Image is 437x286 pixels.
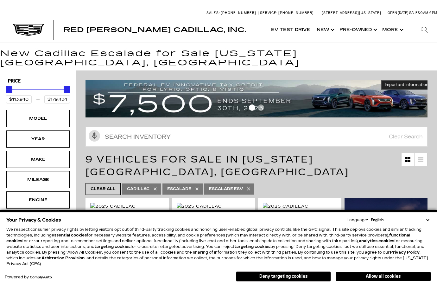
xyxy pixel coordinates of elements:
[6,151,70,168] div: MakeMake
[89,130,100,142] svg: Click to toggle on voice search
[41,256,85,260] strong: Arbitration Provision
[167,185,191,193] span: Escalade
[63,27,246,33] a: Red [PERSON_NAME] Cadillac, Inc.
[22,136,54,143] div: Year
[206,11,258,15] a: Sales: [PHONE_NUMBER]
[258,11,315,15] a: Service: [PHONE_NUMBER]
[91,185,116,193] span: Clear All
[313,17,336,43] a: New
[409,11,421,15] span: Sales:
[90,203,164,217] img: 2025 Cadillac Escalade Sport
[6,84,70,103] div: Price
[6,227,431,267] p: We respect consumer privacy rights by letting visitors opt out of third-party tracking cookies an...
[5,275,52,279] div: Powered by
[221,11,256,15] span: [PHONE_NUMBER]
[85,127,427,147] input: Search Inventory
[385,82,428,87] span: Important Information
[336,272,431,281] button: Allow all cookies
[359,239,394,243] strong: analytics cookies
[85,154,349,178] span: 9 Vehicles for Sale in [US_STATE][GEOGRAPHIC_DATA], [GEOGRAPHIC_DATA]
[52,233,87,237] strong: essential cookies
[206,11,220,15] span: Sales:
[22,176,54,183] div: Mileage
[6,95,32,103] input: Minimum
[258,104,264,111] span: Go to slide 2
[6,171,70,188] div: MileageMileage
[209,185,243,193] span: Escalade ESV
[249,104,255,111] span: Go to slide 1
[336,17,379,43] a: Pre-Owned
[44,95,70,103] input: Maximum
[322,11,381,15] a: [STREET_ADDRESS][US_STATE]
[268,17,313,43] a: EV Test Drive
[421,11,437,15] span: 9 AM-6 PM
[234,244,270,249] strong: targeting cookies
[127,185,149,193] span: Cadillac
[6,110,70,127] div: ModelModel
[6,191,70,209] div: EngineEngine
[22,156,54,163] div: Make
[381,80,432,90] button: Important Information
[6,86,12,93] div: Minimum Price
[260,11,277,15] span: Service:
[388,11,408,15] span: Open [DATE]
[22,196,54,203] div: Engine
[85,80,432,117] img: vrp-tax-ending-august-version
[64,86,70,93] div: Maximum Price
[263,203,337,217] img: 2025 Cadillac Escalade Sport
[8,78,68,84] h5: Price
[379,17,405,43] button: More
[30,276,52,279] a: ComplyAuto
[6,130,70,148] div: YearYear
[369,217,431,223] select: Language Select
[278,11,314,15] span: [PHONE_NUMBER]
[177,203,250,224] img: 2025 Cadillac Escalade Premium Luxury
[346,218,368,222] div: Language:
[63,26,246,34] span: Red [PERSON_NAME] Cadillac, Inc.
[6,216,61,224] span: Your Privacy & Cookies
[13,24,44,36] img: Cadillac Dark Logo with Cadillac White Text
[94,244,130,249] strong: targeting cookies
[390,250,420,255] a: Privacy Policy
[236,271,331,282] button: Deny targeting cookies
[22,115,54,122] div: Model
